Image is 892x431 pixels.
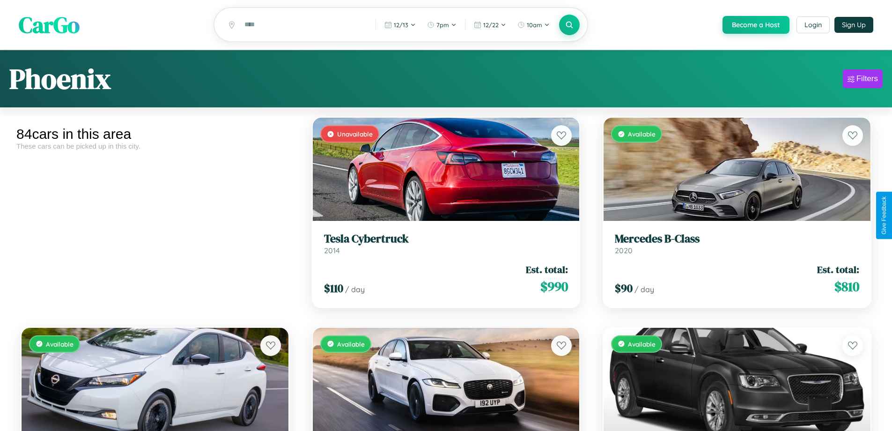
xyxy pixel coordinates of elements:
[9,60,111,98] h1: Phoenix
[615,246,633,255] span: 2020
[527,21,542,29] span: 10am
[16,126,294,142] div: 84 cars in this area
[345,285,365,294] span: / day
[834,17,873,33] button: Sign Up
[722,16,789,34] button: Become a Host
[19,9,80,40] span: CarGo
[380,17,420,32] button: 12/13
[615,232,859,255] a: Mercedes B-Class2020
[796,16,830,33] button: Login
[513,17,554,32] button: 10am
[337,130,373,138] span: Unavailable
[422,17,461,32] button: 7pm
[469,17,511,32] button: 12/22
[817,263,859,276] span: Est. total:
[324,232,568,246] h3: Tesla Cybertruck
[337,340,365,348] span: Available
[540,277,568,296] span: $ 990
[16,142,294,150] div: These cars can be picked up in this city.
[324,232,568,255] a: Tesla Cybertruck2014
[324,246,340,255] span: 2014
[628,340,656,348] span: Available
[843,69,883,88] button: Filters
[634,285,654,294] span: / day
[483,21,499,29] span: 12 / 22
[526,263,568,276] span: Est. total:
[436,21,449,29] span: 7pm
[856,74,878,83] div: Filters
[834,277,859,296] span: $ 810
[615,232,859,246] h3: Mercedes B-Class
[615,280,633,296] span: $ 90
[324,280,343,296] span: $ 110
[46,340,74,348] span: Available
[881,197,887,234] div: Give Feedback
[628,130,656,138] span: Available
[394,21,408,29] span: 12 / 13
